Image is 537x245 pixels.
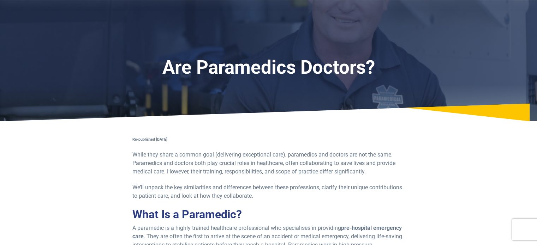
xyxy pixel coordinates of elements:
[86,56,451,79] h1: Are Paramedics Doctors?
[132,225,402,240] strong: pre-hospital emergency care
[132,183,405,200] p: We’ll unpack the key similarities and differences between these professions, clarify their unique...
[132,137,167,142] strong: Re-published [DATE]
[132,151,405,176] p: While they share a common goal (delivering exceptional care), paramedics and doctors are not the ...
[132,208,405,221] h2: What Is a Paramedic?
